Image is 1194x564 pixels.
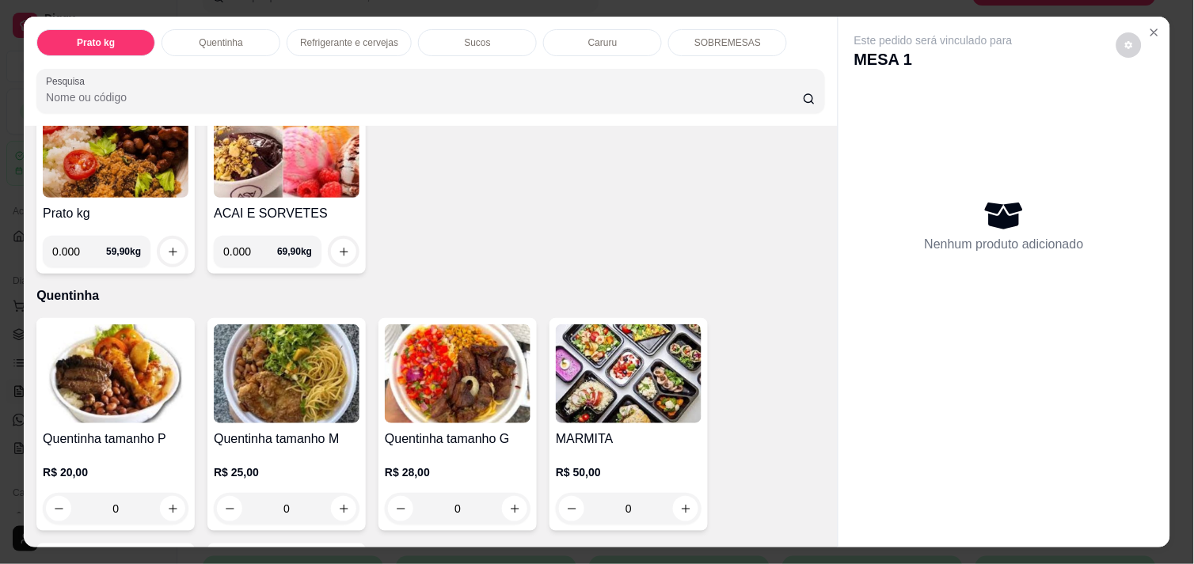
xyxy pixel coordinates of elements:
p: Refrigerante e cervejas [300,36,398,49]
label: Pesquisa [46,74,90,88]
p: Quentinha [199,36,242,49]
img: product-image [43,99,188,198]
p: Nenhum produto adicionado [925,235,1084,254]
button: decrease-product-quantity [46,496,71,521]
p: Prato kg [77,36,115,49]
p: R$ 28,00 [385,464,530,480]
h4: Quentinha tamanho P [43,430,188,449]
p: Sucos [465,36,491,49]
p: R$ 25,00 [214,464,359,480]
button: increase-product-quantity [331,239,356,264]
p: Quentinha [36,286,825,305]
input: 0.00 [223,236,277,267]
img: product-image [214,99,359,198]
input: 0.00 [52,236,106,267]
button: decrease-product-quantity [559,496,584,521]
h4: Quentinha tamanho M [214,430,359,449]
img: product-image [556,324,702,423]
input: Pesquisa [46,89,803,105]
p: Caruru [588,36,618,49]
p: R$ 20,00 [43,464,188,480]
img: product-image [214,324,359,423]
h4: Quentinha tamanho G [385,430,530,449]
button: decrease-product-quantity [388,496,413,521]
h4: ACAI E SORVETES [214,204,359,223]
p: Este pedido será vinculado para [854,32,1013,48]
button: Close [1142,20,1167,45]
img: product-image [43,324,188,423]
button: increase-product-quantity [331,496,356,521]
button: increase-product-quantity [502,496,527,521]
button: increase-product-quantity [160,496,185,521]
img: product-image [385,324,530,423]
p: SOBREMESAS [694,36,761,49]
button: decrease-product-quantity [1116,32,1142,58]
p: MESA 1 [854,48,1013,70]
button: decrease-product-quantity [217,496,242,521]
h4: Prato kg [43,204,188,223]
button: increase-product-quantity [160,239,185,264]
p: R$ 50,00 [556,464,702,480]
button: increase-product-quantity [673,496,698,521]
h4: MARMITA [556,430,702,449]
